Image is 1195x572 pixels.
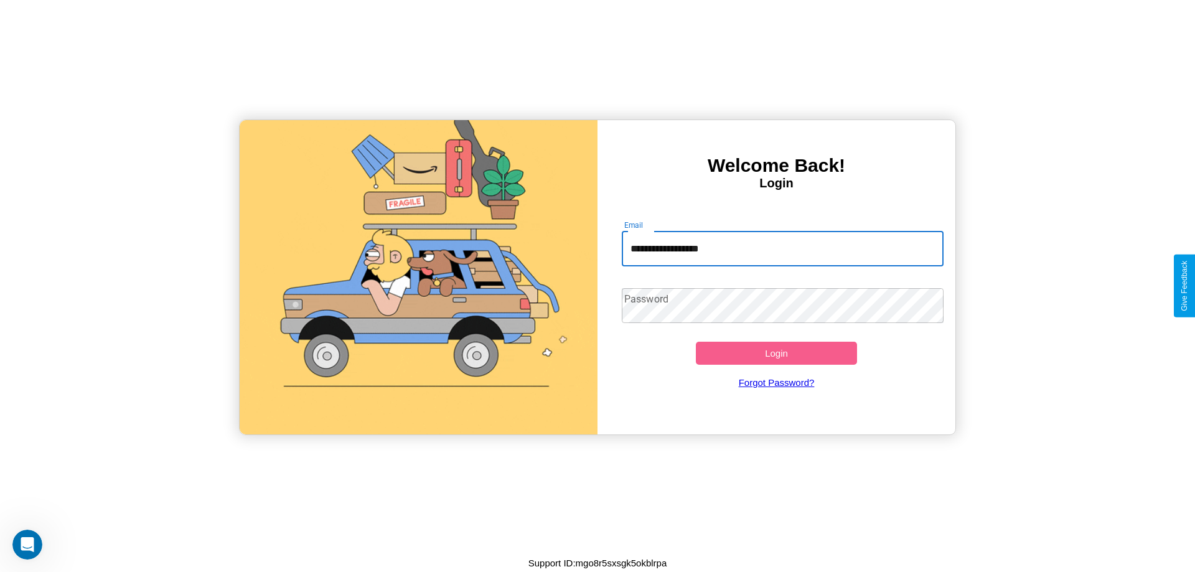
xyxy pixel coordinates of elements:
[240,120,597,434] img: gif
[616,365,938,400] a: Forgot Password?
[597,155,955,176] h3: Welcome Back!
[528,555,667,571] p: Support ID: mgo8r5sxsgk5okblrpa
[12,530,42,560] iframe: Intercom live chat
[597,176,955,190] h4: Login
[696,342,857,365] button: Login
[624,220,644,230] label: Email
[1180,261,1189,311] div: Give Feedback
